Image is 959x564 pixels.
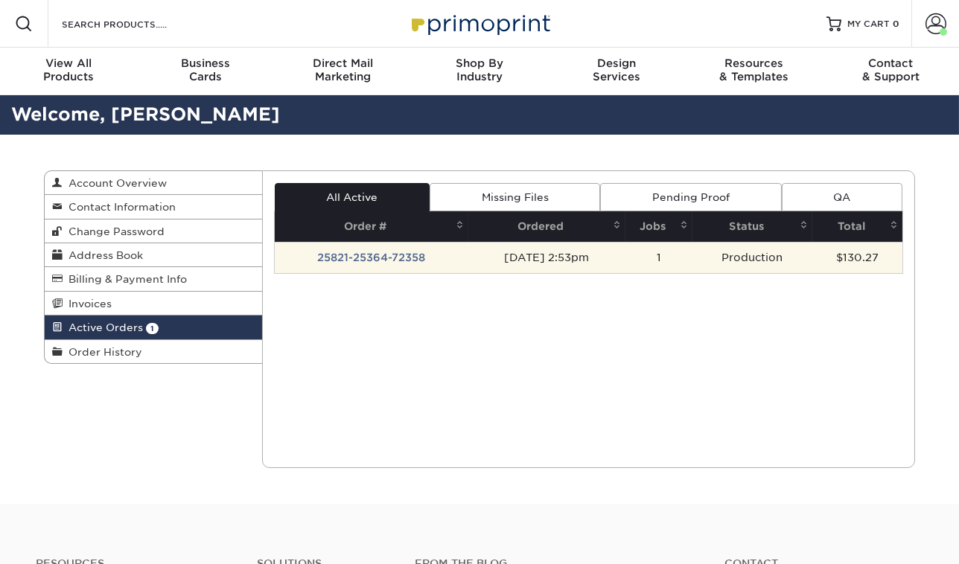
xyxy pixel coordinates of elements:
[822,57,959,83] div: & Support
[692,211,812,242] th: Status
[548,48,685,95] a: DesignServices
[137,57,274,70] span: Business
[274,57,411,83] div: Marketing
[274,57,411,70] span: Direct Mail
[812,242,902,273] td: $130.27
[45,219,262,243] a: Change Password
[275,211,468,242] th: Order #
[63,249,143,261] span: Address Book
[45,195,262,219] a: Contact Information
[275,183,430,211] a: All Active
[411,57,548,70] span: Shop By
[45,340,262,363] a: Order History
[63,321,143,333] span: Active Orders
[548,57,685,83] div: Services
[847,18,890,31] span: MY CART
[63,201,176,213] span: Contact Information
[411,57,548,83] div: Industry
[893,19,899,29] span: 0
[45,267,262,291] a: Billing & Payment Info
[692,242,812,273] td: Production
[625,211,692,242] th: Jobs
[411,48,548,95] a: Shop ByIndustry
[274,48,411,95] a: Direct MailMarketing
[822,57,959,70] span: Contact
[63,177,167,189] span: Account Overview
[63,225,165,237] span: Change Password
[468,242,625,273] td: [DATE] 2:53pm
[405,7,554,39] img: Primoprint
[782,183,902,211] a: QA
[63,298,112,310] span: Invoices
[45,243,262,267] a: Address Book
[685,57,822,70] span: Resources
[146,323,159,334] span: 1
[137,48,274,95] a: BusinessCards
[468,211,625,242] th: Ordered
[45,315,262,339] a: Active Orders 1
[45,171,262,195] a: Account Overview
[275,242,468,273] td: 25821-25364-72358
[822,48,959,95] a: Contact& Support
[63,273,187,285] span: Billing & Payment Info
[63,346,142,358] span: Order History
[625,242,692,273] td: 1
[685,57,822,83] div: & Templates
[548,57,685,70] span: Design
[45,292,262,315] a: Invoices
[600,183,781,211] a: Pending Proof
[430,183,600,211] a: Missing Files
[137,57,274,83] div: Cards
[812,211,902,242] th: Total
[60,15,205,33] input: SEARCH PRODUCTS.....
[685,48,822,95] a: Resources& Templates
